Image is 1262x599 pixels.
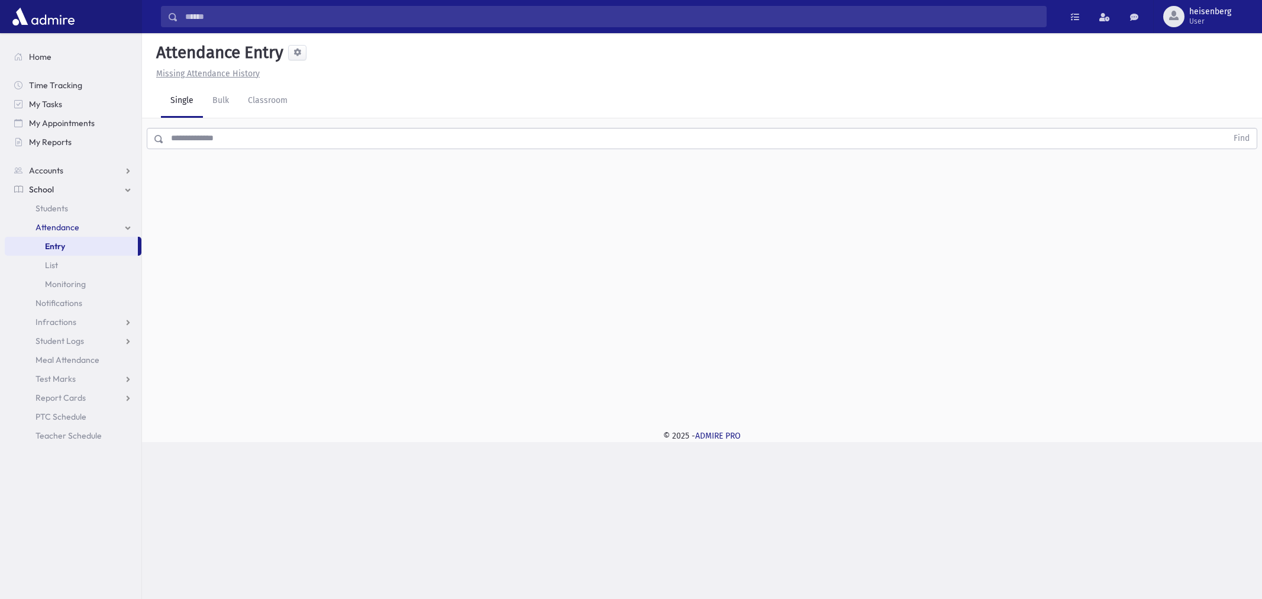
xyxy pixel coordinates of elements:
[203,85,238,118] a: Bulk
[35,392,86,403] span: Report Cards
[695,431,741,441] a: ADMIRE PRO
[161,85,203,118] a: Single
[5,313,141,331] a: Infractions
[29,184,54,195] span: School
[29,137,72,147] span: My Reports
[5,133,141,152] a: My Reports
[238,85,297,118] a: Classroom
[9,5,78,28] img: AdmirePro
[5,388,141,407] a: Report Cards
[29,165,63,176] span: Accounts
[5,407,141,426] a: PTC Schedule
[45,260,58,270] span: List
[5,369,141,388] a: Test Marks
[29,80,82,91] span: Time Tracking
[29,51,51,62] span: Home
[5,114,141,133] a: My Appointments
[29,118,95,128] span: My Appointments
[45,241,65,252] span: Entry
[161,430,1243,442] div: © 2025 -
[35,411,86,422] span: PTC Schedule
[5,294,141,313] a: Notifications
[5,426,141,445] a: Teacher Schedule
[35,317,76,327] span: Infractions
[45,279,86,289] span: Monitoring
[5,275,141,294] a: Monitoring
[5,237,138,256] a: Entry
[178,6,1046,27] input: Search
[35,336,84,346] span: Student Logs
[5,256,141,275] a: List
[5,180,141,199] a: School
[5,76,141,95] a: Time Tracking
[35,203,68,214] span: Students
[5,350,141,369] a: Meal Attendance
[156,69,260,79] u: Missing Attendance History
[151,43,283,63] h5: Attendance Entry
[1189,17,1231,26] span: User
[35,355,99,365] span: Meal Attendance
[35,298,82,308] span: Notifications
[1227,128,1257,149] button: Find
[5,95,141,114] a: My Tasks
[35,373,76,384] span: Test Marks
[35,222,79,233] span: Attendance
[151,69,260,79] a: Missing Attendance History
[5,331,141,350] a: Student Logs
[35,430,102,441] span: Teacher Schedule
[5,199,141,218] a: Students
[1189,7,1231,17] span: heisenberg
[5,218,141,237] a: Attendance
[29,99,62,110] span: My Tasks
[5,47,141,66] a: Home
[5,161,141,180] a: Accounts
